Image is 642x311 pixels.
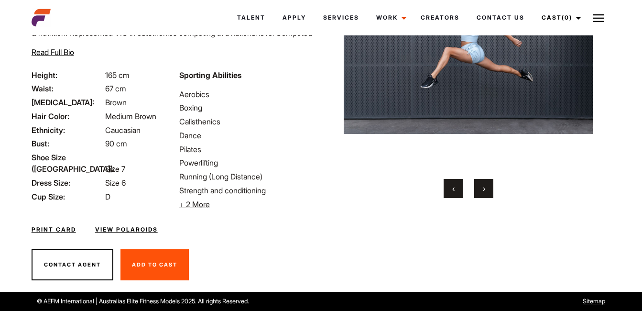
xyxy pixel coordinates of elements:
[32,124,103,136] span: Ethnicity:
[412,5,468,31] a: Creators
[229,5,274,31] a: Talent
[583,298,605,305] a: Sitemap
[32,46,74,58] button: Read Full Bio
[274,5,315,31] a: Apply
[179,130,316,141] li: Dance
[32,69,103,81] span: Height:
[132,261,177,268] span: Add To Cast
[32,47,74,57] span: Read Full Bio
[179,102,316,113] li: Boxing
[179,157,316,168] li: Powerlifting
[179,200,210,209] span: + 2 More
[105,111,156,121] span: Medium Brown
[179,89,316,100] li: Aerobics
[468,5,533,31] a: Contact Us
[562,14,572,21] span: (0)
[105,125,141,135] span: Caucasian
[32,8,51,27] img: cropped-aefm-brand-fav-22-square.png
[368,5,412,31] a: Work
[37,297,364,306] p: © AEFM International | Australias Elite Fitness Models 2025. All rights Reserved.
[120,249,189,281] button: Add To Cast
[32,249,113,281] button: Contact Agent
[32,97,103,108] span: [MEDICAL_DATA]:
[179,70,241,80] strong: Sporting Abilities
[179,171,316,182] li: Running (Long Distance)
[452,184,455,193] span: Previous
[32,83,103,94] span: Waist:
[593,12,604,24] img: Burger icon
[105,84,126,93] span: 67 cm
[179,185,316,196] li: Strength and conditioning
[105,178,126,188] span: Size 6
[105,139,127,148] span: 90 cm
[105,192,110,201] span: D
[32,138,103,149] span: Bust:
[483,184,485,193] span: Next
[105,98,127,107] span: Brown
[105,164,125,174] span: Size 7
[95,225,158,234] a: View Polaroids
[179,116,316,127] li: Calisthenics
[32,111,103,122] span: Hair Color:
[32,152,103,175] span: Shoe Size ([GEOGRAPHIC_DATA]):
[315,5,368,31] a: Services
[32,191,103,202] span: Cup Size:
[32,177,103,189] span: Dress Size:
[533,5,587,31] a: Cast(0)
[105,70,130,80] span: 165 cm
[32,225,76,234] a: Print Card
[179,144,316,155] li: Pilates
